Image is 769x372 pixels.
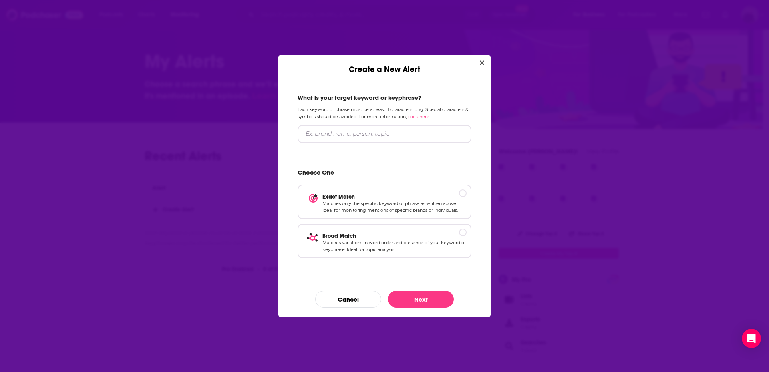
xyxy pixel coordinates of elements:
[408,114,429,119] a: click here
[322,233,467,239] p: Broad Match
[298,94,471,101] h2: What is your target keyword or keyphrase?
[278,55,491,74] div: Create a New Alert
[322,239,467,253] p: Matches variations in word order and presence of your keyword or keyphrase. Ideal for topic analy...
[298,169,471,180] h2: Choose One
[477,58,487,68] button: Close
[298,125,471,143] input: Ex: brand name, person, topic
[322,200,467,214] p: Matches only the specific keyword or phrase as written above. Ideal for monitoring mentions of sp...
[388,291,454,308] button: Next
[322,193,467,200] p: Exact Match
[298,106,471,120] p: Each keyword or phrase must be at least 3 characters long. Special characters & symbols should be...
[742,329,761,348] div: Open Intercom Messenger
[315,291,381,308] button: Cancel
